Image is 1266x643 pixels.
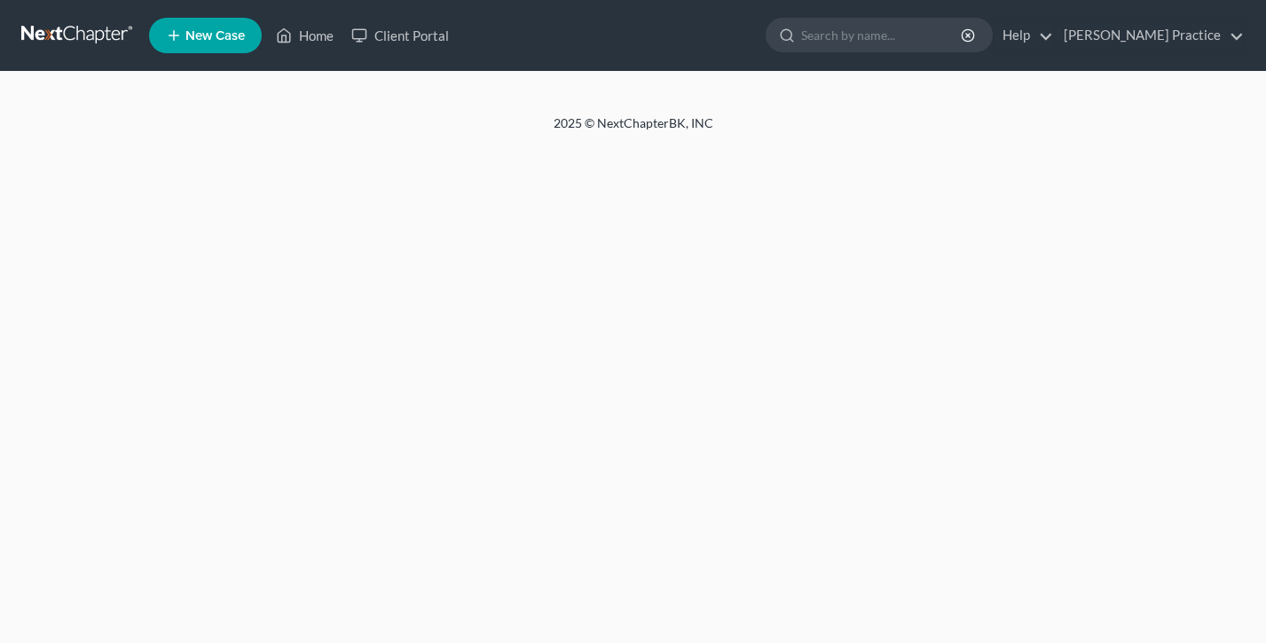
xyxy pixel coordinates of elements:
[801,19,963,51] input: Search by name...
[342,20,458,51] a: Client Portal
[128,114,1139,146] div: 2025 © NextChapterBK, INC
[1055,20,1244,51] a: [PERSON_NAME] Practice
[185,29,245,43] span: New Case
[267,20,342,51] a: Home
[994,20,1053,51] a: Help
